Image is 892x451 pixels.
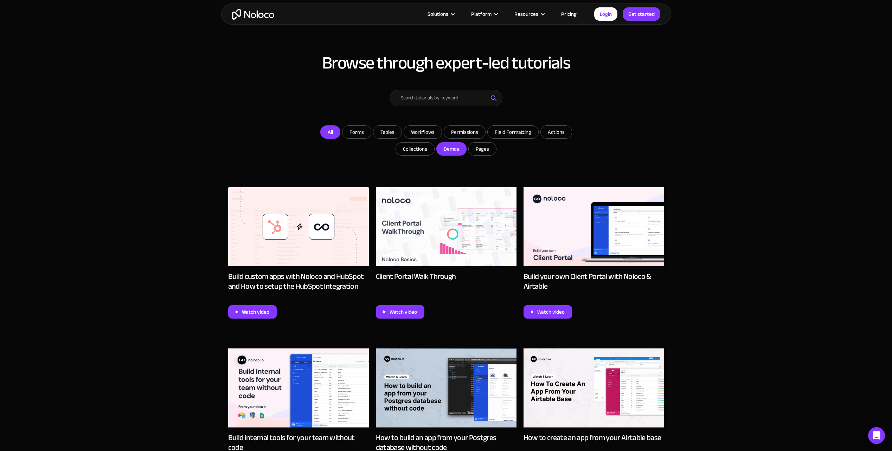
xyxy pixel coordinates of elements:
[390,90,502,106] input: Search tutorials by keyword...
[537,307,565,316] div: Watch video
[506,9,552,19] div: Resources
[228,272,369,291] div: Build custom apps with Noloco and HubSpot and How to setup the HubSpot Integration
[514,9,538,19] div: Resources
[428,9,448,19] div: Solutions
[524,272,664,291] div: Build your own Client Portal with Noloco & Airtable
[524,433,661,443] div: How to create an app from your Airtable base
[471,9,492,19] div: Platform
[623,7,660,21] a: Get started
[376,272,456,281] div: Client Portal Walk Through
[306,90,587,157] form: Email Form
[868,427,885,444] div: Open Intercom Messenger
[376,184,516,319] a: Client Portal Walk ThroughWatch video
[242,307,269,316] div: Watch video
[390,307,417,316] div: Watch video
[462,9,506,19] div: Platform
[524,184,664,319] a: Build your own Client Portal with Noloco & AirtableWatch video
[594,7,617,21] a: Login
[419,9,462,19] div: Solutions
[232,9,274,20] a: home
[320,125,340,139] a: All
[228,184,369,319] a: Build custom apps with Noloco and HubSpot and How to setup the HubSpot IntegrationWatch video
[552,9,585,19] a: Pricing
[228,53,664,72] h2: Browse through expert-led tutorials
